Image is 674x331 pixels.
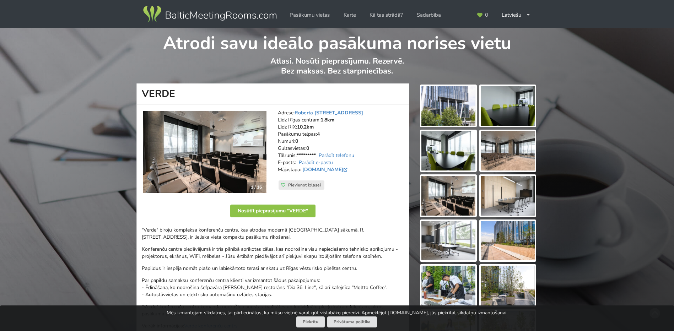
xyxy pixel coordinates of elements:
p: Par papildu samaksu konferenču centra klienti var izmantot šādus pakalpojumus: - Ēdināšana, ko no... [142,277,404,298]
a: Pasākumu vietas [285,8,335,22]
a: Konferenču centrs | Rīga | VERDE 1 / 16 [143,111,266,193]
img: VERDE | Rīga | Pasākumu vieta - galerijas bilde [421,86,475,126]
img: VERDE | Rīga | Pasākumu vieta - galerijas bilde [481,86,535,126]
img: VERDE | Rīga | Pasākumu vieta - galerijas bilde [481,176,535,216]
button: Nosūtīt pieprasījumu "VERDE" [230,205,316,217]
address: Adrese: Līdz Rīgas centram: Līdz RIX: Pasākumu telpas: Numuri: Gultasvietas: Tālrunis: E-pasts: M... [278,109,404,180]
a: Parādīt telefonu [319,152,354,159]
a: Parādīt e-pastu [299,159,333,166]
strong: 1.8km [320,116,334,123]
a: Privātuma politika [327,316,377,327]
img: Konferenču centrs | Rīga | VERDE [143,111,266,193]
span: 0 [485,12,488,18]
a: Kā tas strādā? [365,8,408,22]
img: VERDE | Rīga | Pasākumu vieta - galerijas bilde [421,221,475,261]
strong: 10.2km [297,124,314,130]
img: VERDE | Rīga | Pasākumu vieta - galerijas bilde [421,131,475,171]
p: Konferenču centra piedāvājumā ir trīs pilnībā aprīkotas zāles, kas nodrošina visu nepieciešamo te... [142,246,404,260]
button: Piekrītu [296,316,325,327]
p: "Verde" konferenču centra komanda nodrošina augstas kvalitātes un individuālu pieeju katram klien... [142,303,404,318]
img: VERDE | Rīga | Pasākumu vieta - galerijas bilde [481,131,535,171]
h1: VERDE [136,83,409,104]
a: Karte [339,8,361,22]
img: VERDE | Rīga | Pasākumu vieta - galerijas bilde [481,221,535,261]
div: Latviešu [497,8,535,22]
img: VERDE | Rīga | Pasākumu vieta - galerijas bilde [481,266,535,305]
a: Roberta [STREET_ADDRESS] [295,109,363,116]
strong: 0 [306,145,309,152]
img: VERDE | Rīga | Pasākumu vieta - galerijas bilde [421,266,475,305]
span: Pievienot izlasei [288,182,321,188]
h1: Atrodi savu ideālo pasākuma norises vietu [137,28,537,55]
p: "Verde" biroju kompleksa konferenču centrs, kas atrodas modernā [GEOGRAPHIC_DATA] sākumā, R. [STR... [142,227,404,241]
a: Sadarbība [412,8,446,22]
p: Atlasi. Nosūti pieprasījumu. Rezervē. Bez maksas. Bez starpniecības. [137,56,537,83]
strong: 0 [295,138,298,145]
p: Papildus ir iespēja nomāt plašo un labiekārtoto terasi ar skatu uz Rīgas vēsturisko pilsētas centru. [142,265,404,272]
strong: 4 [317,131,320,137]
a: [DOMAIN_NAME] [302,166,349,173]
img: Baltic Meeting Rooms [142,4,278,24]
img: VERDE | Rīga | Pasākumu vieta - galerijas bilde [421,176,475,216]
div: 1 / 16 [247,182,266,192]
